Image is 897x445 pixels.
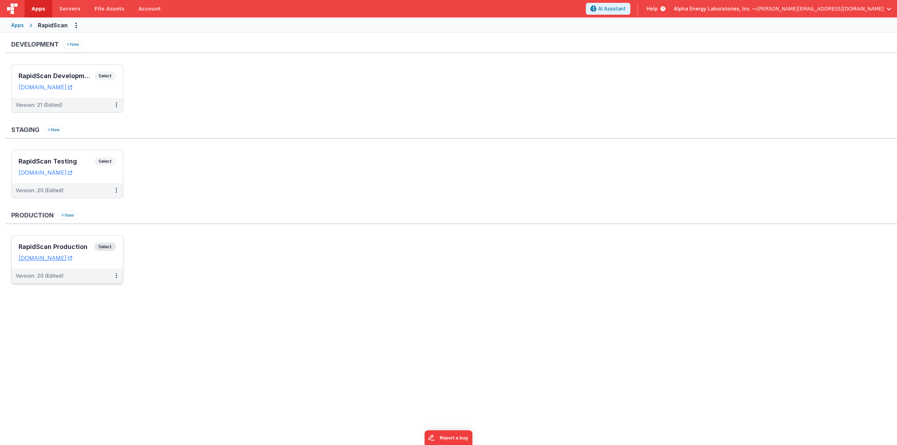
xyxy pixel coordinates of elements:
[19,255,72,262] a: [DOMAIN_NAME]
[19,158,94,165] h3: RapidScan Testing
[19,72,94,79] h3: RapidScan Development
[19,84,72,91] a: [DOMAIN_NAME]
[16,187,63,194] div: Version: 20
[58,211,77,220] button: New
[16,102,62,109] div: Version: 21
[70,20,82,31] button: Options
[59,5,80,12] span: Servers
[757,5,884,12] span: [PERSON_NAME][EMAIL_ADDRESS][DOMAIN_NAME]
[94,157,116,166] span: Select
[11,126,40,133] h3: Staging
[38,21,68,29] div: RapidScan
[94,243,116,251] span: Select
[95,5,125,12] span: File Assets
[674,5,891,12] button: Alpha Energy Laboratories, Inc. — [PERSON_NAME][EMAIL_ADDRESS][DOMAIN_NAME]
[19,243,94,250] h3: RapidScan Production
[674,5,757,12] span: Alpha Energy Laboratories, Inc. —
[44,102,62,108] span: (Edited)
[598,5,626,12] span: AI Assistant
[94,72,116,80] span: Select
[11,212,54,219] h3: Production
[11,41,59,48] h3: Development
[45,187,63,193] span: (Edited)
[646,5,658,12] span: Help
[586,3,630,15] button: AI Assistant
[11,22,24,29] div: Apps
[425,430,473,445] iframe: Marker.io feedback button
[44,125,63,134] button: New
[16,272,63,279] div: Version: 20
[45,273,63,279] span: (Edited)
[63,40,82,49] button: New
[32,5,45,12] span: Apps
[19,169,72,176] a: [DOMAIN_NAME]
